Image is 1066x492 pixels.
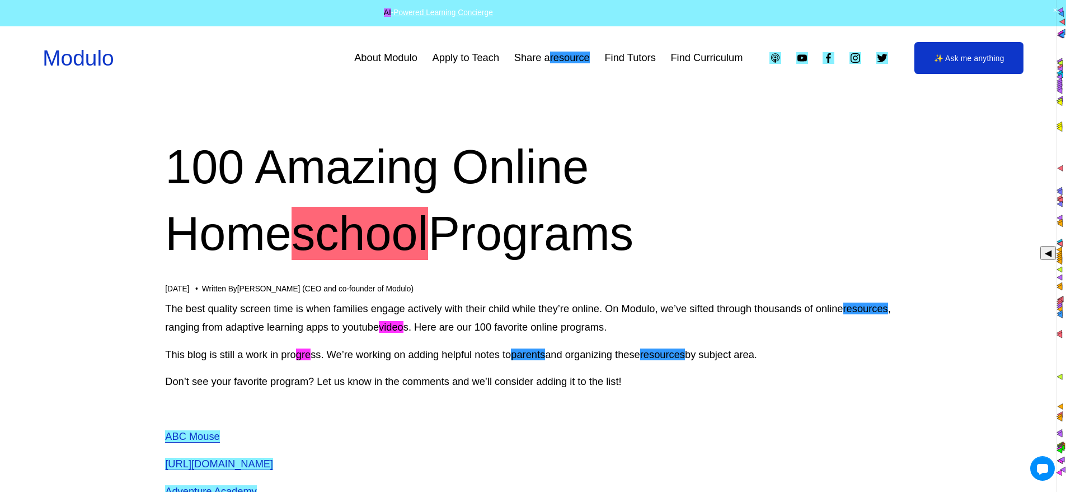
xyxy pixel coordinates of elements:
[1040,246,1056,260] button: ◀
[604,48,655,68] a: Find Tutors
[796,52,808,64] a: YouTube
[514,48,590,68] a: Share aresource
[165,458,273,470] a: [URL][DOMAIN_NAME]
[165,346,900,364] p: This blog is still a work in pro ss. We’re working on adding helpful notes to and organizing thes...
[670,48,743,68] a: Find Curriculum
[354,48,417,68] a: About Modulo
[165,300,900,337] p: The best quality screen time is when families engage actively with their child while they’re onli...
[202,285,414,294] div: Written By
[296,349,311,360] multi-find-1-extension: highlighted by Multi Find
[640,349,685,360] multi-find-1-extension: highlighted by Multi Find
[550,52,590,63] multi-find-1-extension: highlighted by Multi Find
[237,285,414,293] a: [PERSON_NAME] (CEO and co-founder of Modulo)
[384,8,493,17] a: AI-Powered Learning Concierge
[769,52,781,64] a: Apple Podcasts
[43,46,114,70] a: Modulo
[379,321,403,333] multi-find-1-extension: highlighted by Multi Find
[433,48,499,68] a: Apply to Teach
[843,303,888,314] multi-find-1-extension: highlighted by Multi Find
[849,52,861,64] a: Instagram
[292,207,428,260] multi-find-1-extension: highlighted by Multi Find
[165,134,900,267] h1: 100 Amazing Online Home Programs
[511,349,545,360] multi-find-1-extension: highlighted by Multi Find
[914,42,1023,74] a: ✨ Ask me anything
[384,8,391,17] multi-find-1-extension: highlighted by Multi Find
[165,430,219,442] a: ABC Mouse
[165,285,189,293] span: [DATE]
[165,373,900,391] p: Don’t see your favorite program? Let us know in the comments and we’ll consider adding it to the ...
[876,52,888,64] a: Twitter
[823,52,834,64] a: Facebook
[514,49,590,67] multi-find-0-extension: Share a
